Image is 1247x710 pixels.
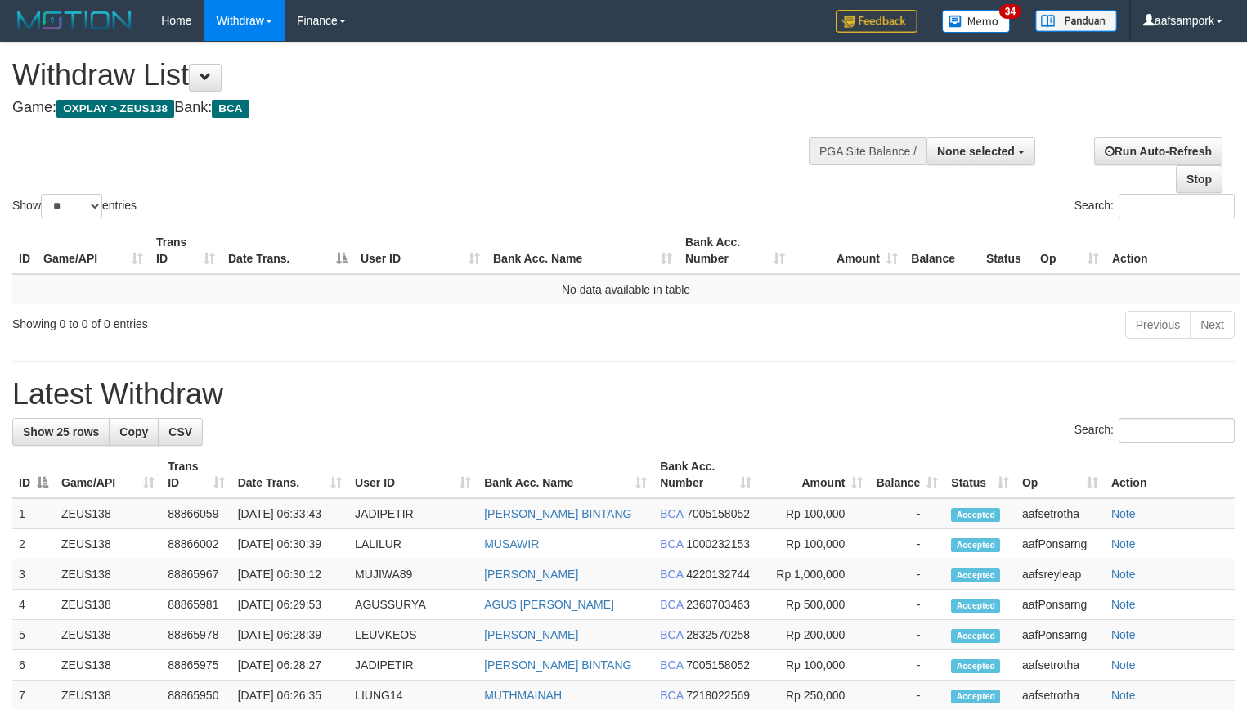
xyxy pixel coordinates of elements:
span: BCA [660,568,683,581]
img: Feedback.jpg [836,10,917,33]
td: 88865978 [161,620,231,650]
span: BCA [660,507,683,520]
div: PGA Site Balance / [809,137,926,165]
img: Button%20Memo.svg [942,10,1011,33]
label: Show entries [12,194,137,218]
span: BCA [660,537,683,550]
span: Copy 1000232153 to clipboard [686,537,750,550]
td: ZEUS138 [55,590,161,620]
td: - [869,650,944,681]
th: Bank Acc. Number: activate to sort column ascending [679,227,792,274]
span: Accepted [951,599,1000,613]
span: Accepted [951,629,1000,643]
span: 34 [999,4,1021,19]
td: LALILUR [348,529,478,559]
th: User ID: activate to sort column ascending [348,452,478,498]
span: Accepted [951,538,1000,552]
th: Game/API: activate to sort column ascending [37,227,150,274]
td: aafsetrotha [1016,498,1105,529]
a: Note [1111,507,1136,520]
span: Copy 4220132744 to clipboard [686,568,750,581]
img: panduan.png [1035,10,1117,32]
th: Balance [904,227,980,274]
td: - [869,590,944,620]
label: Search: [1074,194,1235,218]
th: Bank Acc. Number: activate to sort column ascending [653,452,758,498]
td: aafPonsarng [1016,590,1105,620]
td: AGUSSURYA [348,590,478,620]
th: Balance: activate to sort column ascending [869,452,944,498]
td: Rp 500,000 [758,590,870,620]
td: [DATE] 06:30:12 [231,559,348,590]
th: Date Trans.: activate to sort column descending [222,227,354,274]
span: Copy 2360703463 to clipboard [686,598,750,611]
input: Search: [1119,194,1235,218]
span: Accepted [951,690,1000,703]
a: Note [1111,689,1136,702]
td: [DATE] 06:33:43 [231,498,348,529]
td: ZEUS138 [55,620,161,650]
td: Rp 200,000 [758,620,870,650]
a: Previous [1125,311,1191,339]
td: 88865975 [161,650,231,681]
th: Op: activate to sort column ascending [1016,452,1105,498]
a: AGUS [PERSON_NAME] [484,598,614,611]
h1: Latest Withdraw [12,378,1235,411]
th: Date Trans.: activate to sort column ascending [231,452,348,498]
td: Rp 100,000 [758,498,870,529]
td: 88866059 [161,498,231,529]
td: JADIPETIR [348,498,478,529]
td: Rp 100,000 [758,529,870,559]
div: Showing 0 to 0 of 0 entries [12,309,507,332]
span: Accepted [951,508,1000,522]
td: ZEUS138 [55,498,161,529]
a: Stop [1176,165,1222,193]
th: User ID: activate to sort column ascending [354,227,487,274]
span: BCA [660,689,683,702]
a: Next [1190,311,1235,339]
a: [PERSON_NAME] BINTANG [484,658,631,672]
td: Rp 1,000,000 [758,559,870,590]
td: 88865967 [161,559,231,590]
th: Bank Acc. Name: activate to sort column ascending [487,227,679,274]
td: 5 [12,620,55,650]
td: Rp 100,000 [758,650,870,681]
span: Copy [119,425,148,438]
a: Note [1111,568,1136,581]
td: - [869,559,944,590]
th: ID: activate to sort column descending [12,452,55,498]
a: [PERSON_NAME] [484,628,578,641]
td: 88866002 [161,529,231,559]
td: [DATE] 06:30:39 [231,529,348,559]
td: ZEUS138 [55,559,161,590]
span: BCA [212,100,249,118]
td: aafPonsarng [1016,529,1105,559]
td: MUJIWA89 [348,559,478,590]
td: 88865981 [161,590,231,620]
span: None selected [937,145,1015,158]
td: ZEUS138 [55,529,161,559]
h4: Game: Bank: [12,100,815,116]
a: Run Auto-Refresh [1094,137,1222,165]
span: BCA [660,628,683,641]
span: Copy 2832570258 to clipboard [686,628,750,641]
th: Game/API: activate to sort column ascending [55,452,161,498]
a: [PERSON_NAME] [484,568,578,581]
th: Trans ID: activate to sort column ascending [150,227,222,274]
a: CSV [158,418,203,446]
a: Show 25 rows [12,418,110,446]
td: aafsreyleap [1016,559,1105,590]
span: OXPLAY > ZEUS138 [56,100,174,118]
th: Status: activate to sort column ascending [944,452,1016,498]
td: No data available in table [12,274,1240,304]
th: Trans ID: activate to sort column ascending [161,452,231,498]
span: Copy 7005158052 to clipboard [686,507,750,520]
td: LEUVKEOS [348,620,478,650]
a: [PERSON_NAME] BINTANG [484,507,631,520]
td: - [869,498,944,529]
span: CSV [168,425,192,438]
a: MUTHMAINAH [484,689,562,702]
td: - [869,620,944,650]
h1: Withdraw List [12,59,815,92]
th: Amount: activate to sort column ascending [758,452,870,498]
